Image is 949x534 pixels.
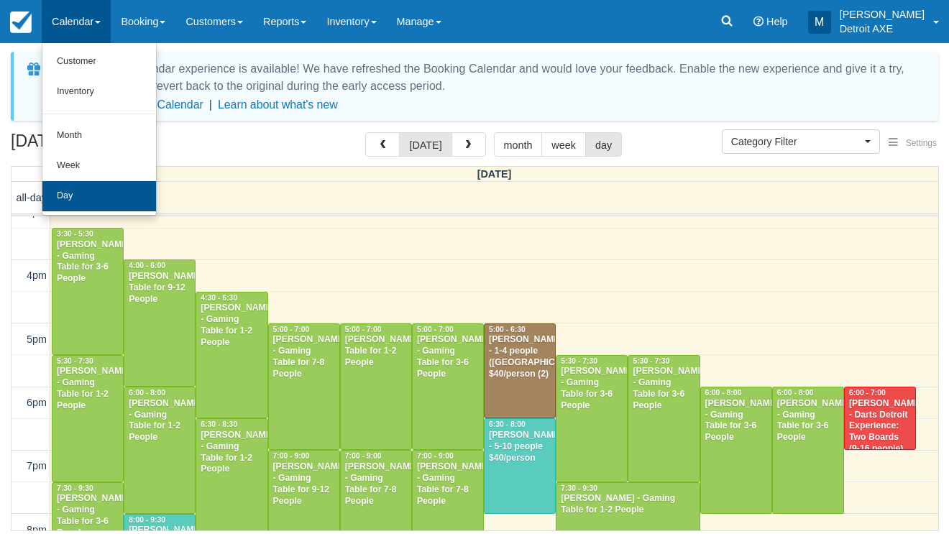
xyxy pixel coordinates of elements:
[27,333,47,345] span: 5pm
[218,98,338,111] a: Learn about what's new
[556,355,628,482] a: 5:30 - 7:30[PERSON_NAME] - Gaming Table for 3-6 People
[705,389,742,397] span: 6:00 - 8:00
[340,323,412,451] a: 5:00 - 7:00[PERSON_NAME] Table for 1-2 People
[484,323,556,419] a: 5:00 - 6:30[PERSON_NAME] - 1-4 people ([GEOGRAPHIC_DATA]) $40/person (2)
[844,387,916,450] a: 6:00 - 7:00[PERSON_NAME] - Darts Detroit Experience: Two Boards (9-16 people), Dart Thrower (14)
[722,129,880,154] button: Category Filter
[42,77,156,107] a: Inventory
[561,357,597,365] span: 5:30 - 7:30
[632,366,695,412] div: [PERSON_NAME] - Gaming Table for 3-6 People
[848,398,912,478] div: [PERSON_NAME] - Darts Detroit Experience: Two Boards (9-16 people), Dart Thrower (14)
[345,452,382,460] span: 7:00 - 9:00
[124,387,196,514] a: 6:00 - 8:00[PERSON_NAME] - Gaming Table for 1-2 People
[488,334,551,380] div: [PERSON_NAME] - 1-4 people ([GEOGRAPHIC_DATA]) $40/person (2)
[124,259,196,387] a: 4:00 - 6:00[PERSON_NAME] Table for 9-12 People
[416,461,480,507] div: [PERSON_NAME] - Gaming Table for 7-8 People
[345,326,382,333] span: 5:00 - 7:00
[489,326,526,333] span: 5:00 - 6:30
[484,418,556,514] a: 6:30 - 8:00[PERSON_NAME] - 5-10 people $40/person
[42,151,156,181] a: Week
[56,366,119,412] div: [PERSON_NAME] - Gaming Table for 1-2 People
[201,294,237,302] span: 4:30 - 6:30
[273,452,310,460] span: 7:00 - 9:00
[48,98,203,112] button: Enable New Booking Calendar
[560,366,623,412] div: [PERSON_NAME] - Gaming Table for 3-6 People
[128,271,191,305] div: [PERSON_NAME] Table for 9-12 People
[541,132,586,157] button: week
[417,326,454,333] span: 5:00 - 7:00
[52,355,124,482] a: 5:30 - 7:30[PERSON_NAME] - Gaming Table for 1-2 People
[906,138,937,148] span: Settings
[772,387,844,514] a: 6:00 - 8:00[PERSON_NAME] - Gaming Table for 3-6 People
[412,323,484,451] a: 5:00 - 7:00[PERSON_NAME] - Gaming Table for 3-6 People
[48,60,921,95] div: A new Booking Calendar experience is available! We have refreshed the Booking Calendar and would ...
[57,357,93,365] span: 5:30 - 7:30
[344,334,408,369] div: [PERSON_NAME] Table for 1-2 People
[849,389,886,397] span: 6:00 - 7:00
[560,493,695,516] div: [PERSON_NAME] - Gaming Table for 1-2 People
[52,228,124,355] a: 3:30 - 5:30[PERSON_NAME] - Gaming Table for 3-6 People
[705,398,768,444] div: [PERSON_NAME] - Gaming Table for 3-6 People
[399,132,451,157] button: [DATE]
[753,17,764,27] i: Help
[344,461,408,507] div: [PERSON_NAME] - Gaming Table for 7-8 People
[129,516,165,524] span: 8:00 - 9:30
[494,132,543,157] button: month
[196,292,267,419] a: 4:30 - 6:30[PERSON_NAME] - Gaming Table for 1-2 People
[633,357,669,365] span: 5:30 - 7:30
[840,7,925,22] p: [PERSON_NAME]
[700,387,772,514] a: 6:00 - 8:00[PERSON_NAME] - Gaming Table for 3-6 People
[777,389,814,397] span: 6:00 - 8:00
[561,484,597,492] span: 7:30 - 9:30
[128,398,191,444] div: [PERSON_NAME] - Gaming Table for 1-2 People
[489,420,526,428] span: 6:30 - 8:00
[57,230,93,238] span: 3:30 - 5:30
[42,47,156,77] a: Customer
[27,397,47,408] span: 6pm
[628,355,700,482] a: 5:30 - 7:30[PERSON_NAME] - Gaming Table for 3-6 People
[27,460,47,471] span: 7pm
[129,389,165,397] span: 6:00 - 8:00
[57,484,93,492] span: 7:30 - 9:30
[42,43,157,216] ul: Calendar
[808,11,831,34] div: M
[272,334,336,380] div: [PERSON_NAME] - Gaming Table for 7-8 People
[42,121,156,151] a: Month
[10,11,32,33] img: checkfront-main-nav-mini-logo.png
[27,270,47,281] span: 4pm
[731,134,861,149] span: Category Filter
[201,420,237,428] span: 6:30 - 8:30
[477,168,512,180] span: [DATE]
[27,206,47,218] span: 3pm
[268,323,340,451] a: 5:00 - 7:00[PERSON_NAME] - Gaming Table for 7-8 People
[42,181,156,211] a: Day
[200,303,263,349] div: [PERSON_NAME] - Gaming Table for 1-2 People
[417,452,454,460] span: 7:00 - 9:00
[416,334,480,380] div: [PERSON_NAME] - Gaming Table for 3-6 People
[209,98,212,111] span: |
[17,192,47,203] span: all-day
[776,398,840,444] div: [PERSON_NAME] - Gaming Table for 3-6 People
[585,132,622,157] button: day
[840,22,925,36] p: Detroit AXE
[11,132,193,159] h2: [DATE]
[488,430,551,464] div: [PERSON_NAME] - 5-10 people $40/person
[766,16,788,27] span: Help
[200,430,263,476] div: [PERSON_NAME] - Gaming Table for 1-2 People
[880,133,945,154] button: Settings
[129,262,165,270] span: 4:00 - 6:00
[272,461,336,507] div: [PERSON_NAME] - Gaming Table for 9-12 People
[273,326,310,333] span: 5:00 - 7:00
[56,239,119,285] div: [PERSON_NAME] - Gaming Table for 3-6 People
